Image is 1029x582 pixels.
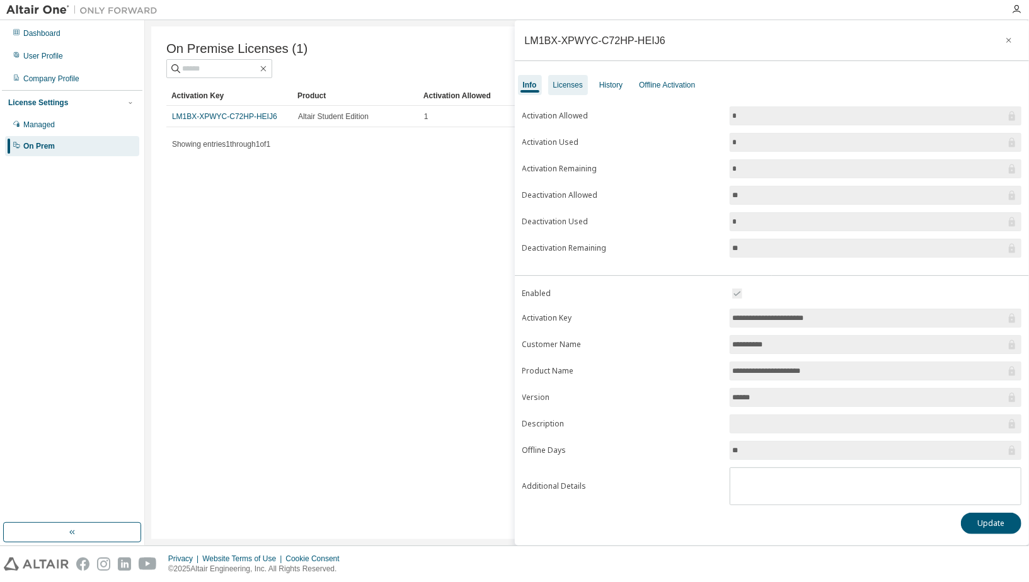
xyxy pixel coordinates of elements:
[525,35,665,45] div: LM1BX-XPWYC-C72HP-HEIJ6
[76,557,89,571] img: facebook.svg
[171,86,287,106] div: Activation Key
[202,554,285,564] div: Website Terms of Use
[522,313,722,323] label: Activation Key
[522,190,722,200] label: Deactivation Allowed
[522,288,722,299] label: Enabled
[172,140,270,149] span: Showing entries 1 through 1 of 1
[522,392,722,402] label: Version
[168,554,202,564] div: Privacy
[522,111,722,121] label: Activation Allowed
[599,80,623,90] div: History
[522,217,722,227] label: Deactivation Used
[23,74,79,84] div: Company Profile
[139,557,157,571] img: youtube.svg
[23,28,60,38] div: Dashboard
[522,243,722,253] label: Deactivation Remaining
[6,4,164,16] img: Altair One
[23,51,63,61] div: User Profile
[172,112,277,121] a: LM1BX-XPWYC-C72HP-HEIJ6
[423,86,539,106] div: Activation Allowed
[97,557,110,571] img: instagram.svg
[168,564,347,574] p: © 2025 Altair Engineering, Inc. All Rights Reserved.
[522,137,722,147] label: Activation Used
[522,445,722,455] label: Offline Days
[523,80,537,90] div: Info
[23,120,55,130] div: Managed
[553,80,583,90] div: Licenses
[298,111,369,122] span: Altair Student Edition
[8,98,68,108] div: License Settings
[118,557,131,571] img: linkedin.svg
[961,513,1021,534] button: Update
[522,366,722,376] label: Product Name
[522,419,722,429] label: Description
[166,42,308,56] span: On Premise Licenses (1)
[424,111,428,122] span: 1
[297,86,413,106] div: Product
[4,557,69,571] img: altair_logo.svg
[285,554,347,564] div: Cookie Consent
[522,481,722,491] label: Additional Details
[639,80,695,90] div: Offline Activation
[23,141,55,151] div: On Prem
[522,339,722,350] label: Customer Name
[522,164,722,174] label: Activation Remaining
